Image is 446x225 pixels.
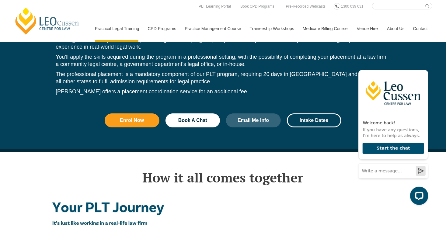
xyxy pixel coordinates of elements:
a: Medicare Billing Course [298,16,352,42]
a: Contact [409,16,432,42]
a: CPD Programs [143,16,180,42]
p: [PERSON_NAME] offers a placement coordination service for an additional fee. [56,88,390,95]
p: The professional placement is a mandatory component of our PLT program, requiring 20 days in [GEO... [56,71,390,85]
a: Book CPD Programs [239,3,276,10]
a: About Us [382,16,409,42]
a: Email Me Info [226,113,281,127]
span: Email Me Info [238,118,269,123]
a: [PERSON_NAME] Centre for Law [14,7,81,35]
span: Enrol Now [120,118,144,123]
a: Venue Hire [352,16,382,42]
iframe: LiveChat chat widget [354,59,431,210]
a: Intake Dates [287,113,342,127]
a: 1300 039 031 [340,3,365,10]
p: Building on the skills you’ve developed through the PLT program, the professional placement offer... [56,36,390,51]
a: Pre-Recorded Webcasts [284,3,327,10]
a: Practical Legal Training [90,16,143,42]
h2: How it all comes together [50,170,396,185]
span: 1300 039 031 [341,4,363,9]
a: PLT Learning Portal [197,3,232,10]
a: Enrol Now [105,113,159,127]
span: Book A Chat [178,118,207,123]
span: Intake Dates [300,118,328,123]
p: You’ll apply the skills acquired during the program in a professional setting, with the possibili... [56,54,390,68]
a: Book A Chat [166,113,220,127]
a: Practice Management Course [180,16,245,42]
a: Traineeship Workshops [245,16,298,42]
